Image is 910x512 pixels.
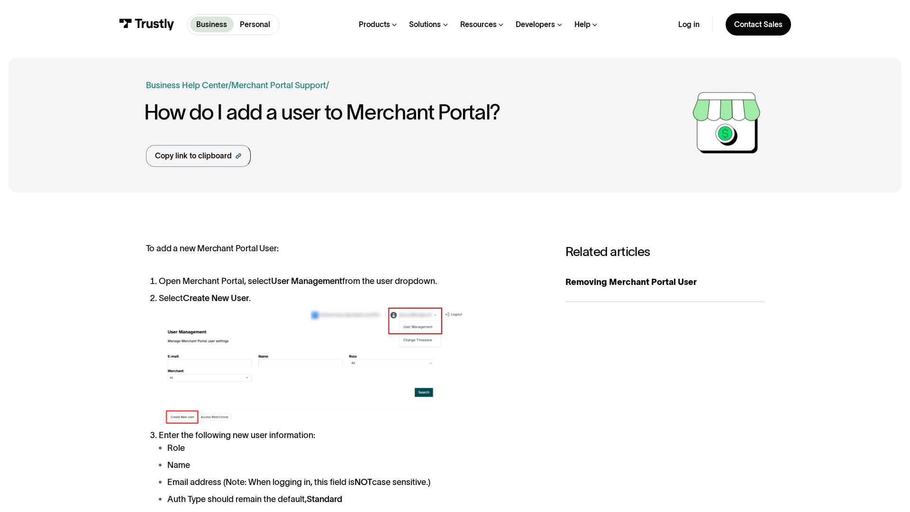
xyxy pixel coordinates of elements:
strong: Standard [307,494,342,504]
li: Email address (Note: When logging in, this field is case sensitive.) [159,476,544,489]
div: Products [359,20,390,29]
p: To add a new Merchant Portal User: [146,244,544,254]
div: Copy link to clipboard [155,150,232,162]
div: Removing Merchant Portal User [565,276,764,289]
div: / [228,79,231,92]
p: Personal [240,19,270,30]
a: Personal [234,17,277,32]
h3: Related articles [565,244,764,259]
li: Name [159,459,544,472]
a: Copy link to clipboard [146,145,251,167]
a: Log in [678,20,700,29]
p: Business [196,19,227,30]
li: Role [159,442,544,455]
a: Business [190,17,234,32]
img: Trustly Logo [119,18,174,30]
h1: How do I add a user to Merchant Portal? [144,101,689,124]
a: Removing Merchant Portal User [565,263,764,302]
div: Solutions [409,20,441,29]
strong: NOT [355,477,372,487]
div: Help [574,20,591,29]
a: Business Help Center [146,79,228,92]
li: Select . [159,292,544,424]
div: Resources [460,20,497,29]
li: Auth Type should remain the default, [159,493,544,506]
li: Open Merchant Portal, select from the user dropdown. [159,275,544,288]
div: Developers [516,20,555,29]
a: Contact Sales [726,13,791,36]
strong: Create New User [183,293,249,303]
img: MerchantPortalUser [159,305,466,424]
a: Merchant Portal Support [231,81,326,90]
div: Contact Sales [734,20,783,29]
strong: User Management [271,276,342,286]
div: / [326,79,329,92]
